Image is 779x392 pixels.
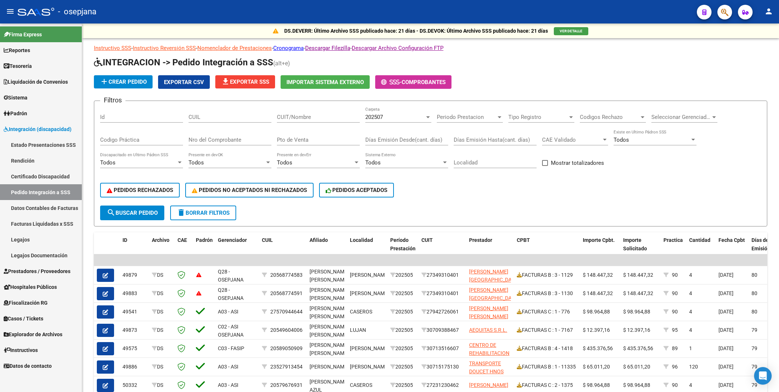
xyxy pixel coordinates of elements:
span: TRANSPORTE DOUCET HNOS SRL [469,360,504,383]
span: Exportar SSS [221,79,269,85]
datatable-header-cell: ID [120,232,149,265]
mat-icon: search [107,208,116,217]
div: FACTURAS B : 1 - 11335 [517,363,577,371]
div: 202505 [390,326,416,334]
div: FACTURAS B : 3 - 1130 [517,289,577,298]
div: DS [152,308,172,316]
span: CUIL [262,237,273,243]
span: Tipo Registro [508,114,568,120]
span: [PERSON_NAME], [PERSON_NAME] [310,287,350,301]
span: 120 [689,364,698,370]
div: 202505 [390,289,416,298]
span: Practica [663,237,683,243]
span: 79 [751,327,757,333]
div: DS [152,289,172,298]
div: 27349310401 [421,271,463,279]
div: 49886 [122,363,146,371]
span: [PERSON_NAME] [350,364,389,370]
span: CUIT [421,237,433,243]
span: A03 - ASI [218,364,238,370]
datatable-header-cell: Padrón [193,232,215,265]
span: Prestadores / Proveedores [4,267,70,275]
span: AEQUITAS S.R.L. [469,327,507,333]
span: INTEGRACION -> Pedido Integración a SSS [94,57,273,68]
span: [PERSON_NAME] [PERSON_NAME] [469,305,508,320]
a: Instructivo Reversión SSS [133,45,196,51]
span: 4 [689,309,692,315]
span: Q28 - OSEPJANA Gerenciadora [218,287,249,310]
button: PEDIDOS NO ACEPTADOS NI RECHAZADOS [185,183,314,197]
span: 79 [751,345,757,351]
span: Firma Express [4,30,42,39]
span: Importar Sistema Externo [286,79,364,86]
div: 20579676931 [270,381,303,389]
button: Crear Pedido [94,75,153,88]
div: DS [152,381,172,389]
span: $ 12.397,16 [583,327,610,333]
span: Explorador de Archivos [4,330,62,338]
span: [PERSON_NAME] [PERSON_NAME] [310,269,349,283]
datatable-header-cell: CPBT [514,232,580,265]
button: Exportar CSV [158,75,210,89]
span: - osepjana [58,4,96,20]
span: $ 435.376,56 [623,345,653,351]
div: 20589050909 [270,344,303,353]
span: 90 [672,382,678,388]
span: Crear Pedido [100,79,147,85]
span: - [381,79,402,86]
span: $ 98.964,88 [623,309,650,315]
span: Todos [100,159,116,166]
div: 202505 [390,381,416,389]
div: 202505 [390,308,416,316]
span: [PERSON_NAME] [350,290,389,296]
datatable-header-cell: Gerenciador [215,232,259,265]
a: Nomenclador de Prestaciones [197,45,272,51]
span: 95 [672,327,678,333]
div: 49575 [122,344,146,353]
a: Instructivo SSS [94,45,131,51]
span: Todos [614,137,629,143]
span: CAE Validado [542,137,601,143]
button: Exportar SSS [215,75,275,88]
span: $ 65.011,20 [623,364,650,370]
span: ID [122,237,127,243]
span: Fiscalización RG [4,299,48,307]
span: Afiliado [310,237,328,243]
span: Importe Cpbt. [583,237,615,243]
div: 27942726061 [421,308,463,316]
span: 4 [689,327,692,333]
span: 1 [689,345,692,351]
span: 4 [689,382,692,388]
mat-icon: delete [177,208,186,217]
span: LUJAN [350,327,366,333]
span: Padrón [196,237,213,243]
span: [PERSON_NAME] [350,272,389,278]
span: Cantidad [689,237,710,243]
span: Mostrar totalizadores [551,159,604,167]
span: Instructivos [4,346,38,354]
span: [PERSON_NAME] [310,364,349,370]
span: 96 [672,364,678,370]
div: DS [152,344,172,353]
div: 49873 [122,326,146,334]
span: [PERSON_NAME][GEOGRAPHIC_DATA] [469,287,519,301]
div: 27570944644 [270,308,303,316]
span: Archivo [152,237,169,243]
span: Exportar CSV [164,79,204,86]
datatable-header-cell: Localidad [347,232,387,265]
span: Prestador [469,237,492,243]
span: (alt+e) [273,60,290,67]
span: Datos de contacto [4,362,52,370]
datatable-header-cell: CUIL [259,232,307,265]
span: $ 12.397,16 [623,327,650,333]
div: FACTURAS C : 1 - 776 [517,308,577,316]
span: CASEROS [350,309,372,315]
span: $ 435.376,56 [583,345,613,351]
p: DS.DEVERR: Último Archivo SSS publicado hace: 21 días - DS.DEVOK: Último Archivo SSS publicado ha... [284,27,548,35]
span: [DATE] [718,309,734,315]
span: Todos [277,159,292,166]
div: 20568774591 [270,289,303,298]
span: 90 [672,309,678,315]
span: 79 [751,364,757,370]
mat-icon: file_download [221,77,230,86]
